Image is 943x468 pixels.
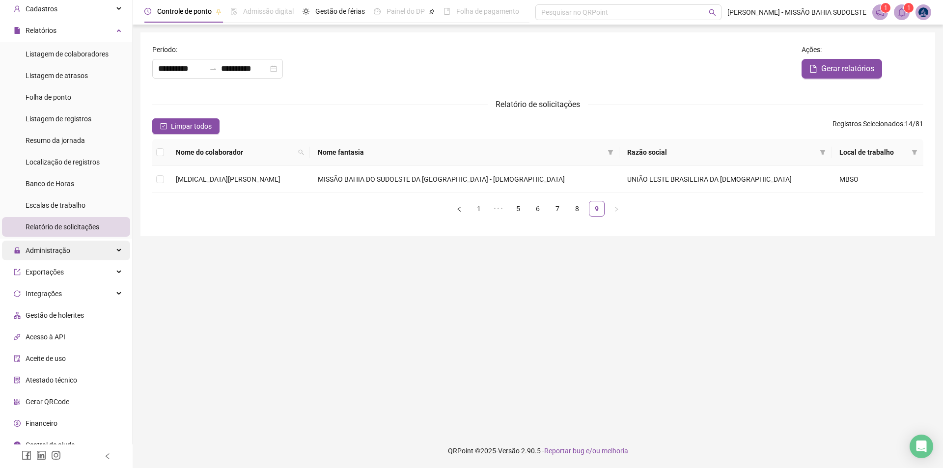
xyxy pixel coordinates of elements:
li: 7 [550,201,565,217]
span: [PERSON_NAME] - MISSÃO BAHIA SUDOESTE [727,7,866,18]
span: Local de trabalho [839,147,908,158]
span: Razão social [627,147,816,158]
span: bell [897,8,906,17]
span: Central de ajuda [26,441,75,449]
a: 9 [589,201,604,216]
li: 5 [510,201,526,217]
span: Listagem de atrasos [26,72,88,80]
span: Aceite de uso [26,355,66,362]
span: Relatório de solicitações [496,100,580,109]
span: filter [608,149,613,155]
span: pushpin [216,9,222,15]
a: 5 [511,201,526,216]
span: dashboard [374,8,381,15]
span: search [709,9,716,16]
span: pushpin [429,9,435,15]
a: 7 [550,201,565,216]
span: Ações [802,44,820,55]
span: file [809,65,817,73]
span: [MEDICAL_DATA][PERSON_NAME] [176,175,280,183]
span: Relatórios [26,27,56,34]
button: right [609,201,624,217]
span: Banco de Horas [26,180,74,188]
span: Listagem de colaboradores [26,50,109,58]
span: user-add [14,5,21,12]
li: 5 páginas anteriores [491,201,506,217]
span: Controle de ponto [157,7,212,15]
li: 1 [471,201,487,217]
label: : [152,44,184,55]
span: swap-right [209,65,217,73]
span: Período [152,44,176,55]
span: info-circle [14,441,21,448]
span: Relatório de solicitações [26,223,99,231]
span: 1 [907,4,911,11]
li: 6 [530,201,546,217]
span: sync [14,290,21,297]
span: Cadastros [26,5,57,13]
span: : 14 / 81 [832,118,923,134]
label: : [802,44,828,55]
span: Nome fantasia [318,147,604,158]
span: audit [14,355,21,362]
span: Nome do colaborador [176,147,294,158]
td: UNIÃO LESTE BRASILEIRA DA [DEMOGRAPHIC_DATA] [619,166,832,193]
span: Financeiro [26,419,57,427]
span: Gerar QRCode [26,398,69,406]
span: Gestão de holerites [26,311,84,319]
span: api [14,333,21,340]
a: 8 [570,201,584,216]
button: Gerar relatórios [802,59,882,79]
span: facebook [22,450,31,460]
span: export [14,269,21,275]
span: clock-circle [144,8,151,15]
td: MISSÃO BAHIA DO SUDOESTE DA [GEOGRAPHIC_DATA] - [DEMOGRAPHIC_DATA] [310,166,619,193]
span: right [613,206,619,212]
span: Escalas de trabalho [26,201,85,209]
span: Folha de ponto [26,93,71,101]
span: Administração [26,247,70,254]
sup: 1 [904,3,914,13]
span: filter [818,145,828,160]
span: Acesso à API [26,333,65,341]
span: Atestado técnico [26,376,77,384]
span: Localização de registros [26,158,100,166]
span: apartment [14,312,21,319]
li: 8 [569,201,585,217]
a: 6 [530,201,545,216]
span: filter [820,149,826,155]
a: 1 [471,201,486,216]
li: Página anterior [451,201,467,217]
li: Próxima página [609,201,624,217]
span: instagram [51,450,61,460]
sup: 1 [881,3,890,13]
span: qrcode [14,398,21,405]
span: linkedin [36,450,46,460]
div: Open Intercom Messenger [910,435,933,458]
span: to [209,65,217,73]
span: lock [14,247,21,254]
span: filter [910,145,919,160]
span: Painel do DP [387,7,425,15]
span: 1 [884,4,888,11]
button: left [451,201,467,217]
span: Registros Selecionados [832,120,903,128]
span: Integrações [26,290,62,298]
span: Admissão digital [243,7,294,15]
span: check-square [160,123,167,130]
span: Gestão de férias [315,7,365,15]
span: solution [14,377,21,384]
span: search [296,145,306,160]
span: file-done [230,8,237,15]
span: Folha de pagamento [456,7,519,15]
span: filter [606,145,615,160]
span: dollar [14,420,21,427]
img: 34820 [916,5,931,20]
button: Limpar todos [152,118,220,134]
span: left [456,206,462,212]
span: book [444,8,450,15]
span: file [14,27,21,34]
span: left [104,453,111,460]
span: Exportações [26,268,64,276]
span: filter [912,149,917,155]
